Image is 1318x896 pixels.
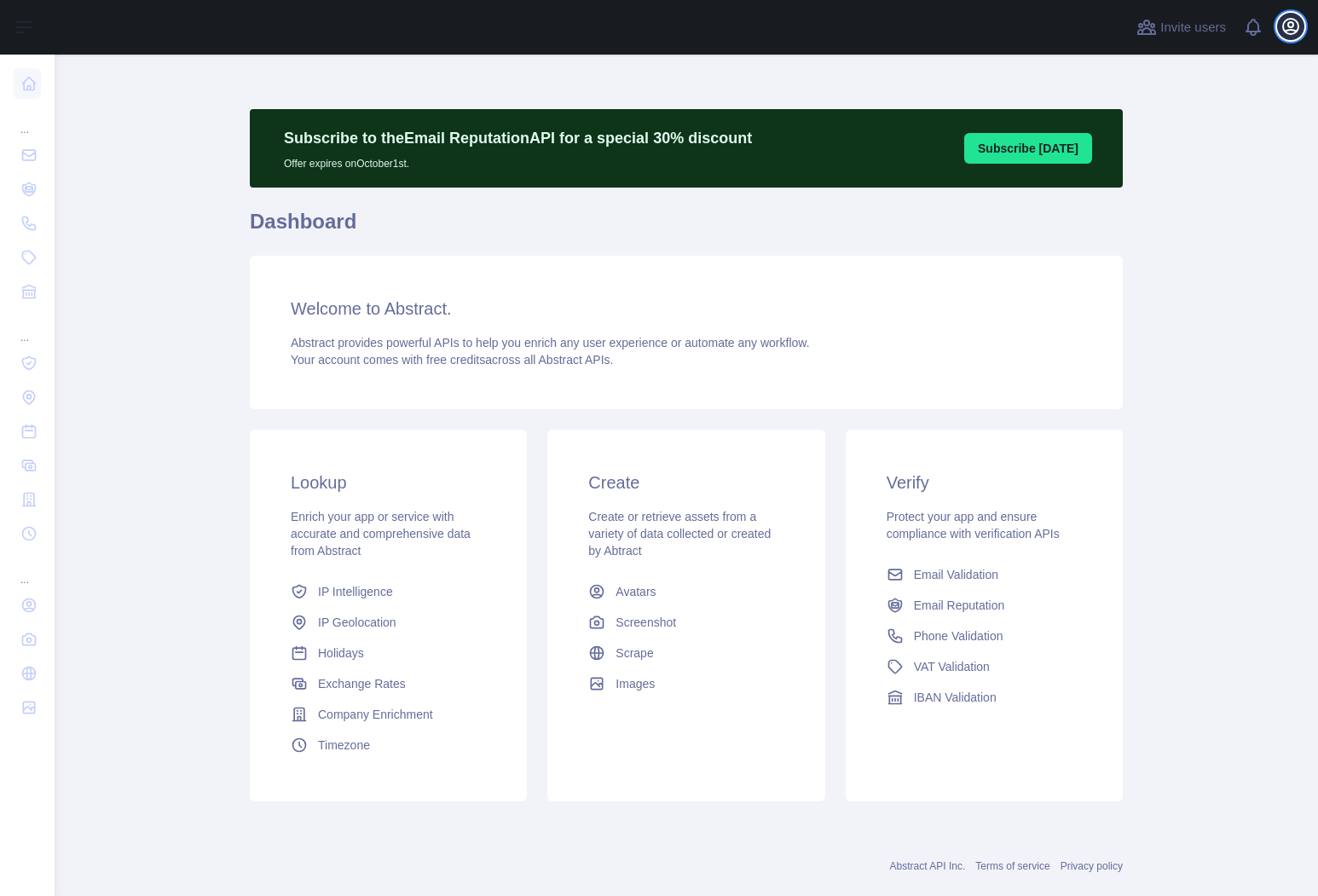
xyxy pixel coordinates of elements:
[890,860,966,872] a: Abstract API Inc.
[284,607,493,638] a: IP Geolocation
[291,471,486,494] h3: Lookup
[14,102,41,136] div: ...
[914,689,997,706] span: IBAN Validation
[887,510,1060,540] span: Protect your app and ensure compliance with verification APIs
[616,645,653,662] span: Scrape
[14,552,41,587] div: ...
[284,126,752,150] p: Subscribe to the Email Reputation API for a special 30 % discount
[880,559,1089,590] a: Email Validation
[284,576,493,607] a: IP Intelligence
[1061,860,1123,872] a: Privacy policy
[291,297,1082,321] h3: Welcome to Abstract.
[284,699,493,730] a: Company Enrichment
[284,638,493,668] a: Holidays
[284,730,493,760] a: Timezone
[581,576,790,607] a: Avatars
[616,614,676,631] span: Screenshot
[880,621,1089,651] a: Phone Validation
[581,607,790,638] a: Screenshot
[318,675,406,692] span: Exchange Rates
[887,471,1082,494] h3: Verify
[14,310,41,344] div: ...
[616,675,655,692] span: Images
[975,860,1049,872] a: Terms of service
[318,737,370,754] span: Timezone
[880,651,1089,682] a: VAT Validation
[914,627,1003,645] span: Phone Validation
[284,668,493,699] a: Exchange Rates
[318,706,433,723] span: Company Enrichment
[914,597,1005,614] span: Email Reputation
[318,583,393,600] span: IP Intelligence
[914,658,990,675] span: VAT Validation
[291,353,613,367] span: Your account comes with across all Abstract APIs.
[581,638,790,668] a: Scrape
[588,510,771,558] span: Create or retrieve assets from a variety of data collected or created by Abtract
[426,353,485,367] span: free credits
[318,614,396,631] span: IP Geolocation
[291,510,471,558] span: Enrich your app or service with accurate and comprehensive data from Abstract
[588,471,783,494] h3: Create
[1160,18,1226,38] span: Invite users
[964,133,1092,164] button: Subscribe [DATE]
[250,208,1123,249] h1: Dashboard
[914,566,998,583] span: Email Validation
[616,583,656,600] span: Avatars
[581,668,790,699] a: Images
[291,336,810,350] span: Abstract provides powerful APIs to help you enrich any user experience or automate any workflow.
[1133,14,1229,41] button: Invite users
[318,645,364,662] span: Holidays
[880,682,1089,713] a: IBAN Validation
[284,150,752,171] p: Offer expires on October 1st.
[880,590,1089,621] a: Email Reputation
